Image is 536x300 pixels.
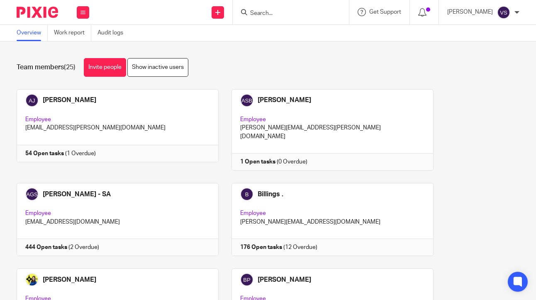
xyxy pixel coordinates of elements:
[17,7,58,18] img: Pixie
[17,63,76,72] h1: Team members
[64,64,76,71] span: (25)
[127,58,188,77] a: Show inactive users
[17,25,48,41] a: Overview
[447,8,493,16] p: [PERSON_NAME]
[54,25,91,41] a: Work report
[97,25,129,41] a: Audit logs
[497,6,510,19] img: svg%3E
[84,58,126,77] a: Invite people
[249,10,324,17] input: Search
[369,9,401,15] span: Get Support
